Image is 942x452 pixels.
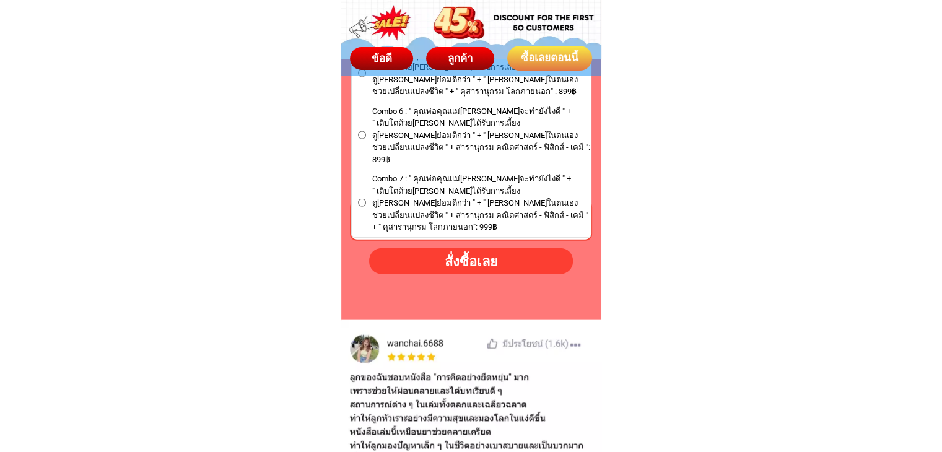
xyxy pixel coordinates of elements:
[365,251,577,272] div: สั่งซื้อเลย
[505,50,593,66] div: ซื้อเลยตอนนี้
[371,51,392,64] span: ข้อดี
[358,131,366,139] input: Combo 6 : " คุณพ่อคุณแม่[PERSON_NAME]จะทำยังไงดี " +" เติบโตด้วย[PERSON_NAME]ได้รับการเลี้ยงดู[PE...
[358,199,366,207] input: Combo 7 : " คุณพ่อคุณแม่[PERSON_NAME]จะทำยังไงดี " +" เติบโตด้วย[PERSON_NAME]ได้รับการเลี้ยงดู[PE...
[372,173,591,233] span: Combo 7 : " คุณพ่อคุณแม่[PERSON_NAME]จะทำยังไงดี " + " เติบโตด้วย[PERSON_NAME]ได้รับการเลี้ยงดู[P...
[372,105,591,166] span: Combo 6 : " คุณพ่อคุณแม่[PERSON_NAME]จะทำยังไงดี " + " เติบโตด้วย[PERSON_NAME]ได้รับการเลี้ยงดู[P...
[425,50,495,66] div: ลูกค้า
